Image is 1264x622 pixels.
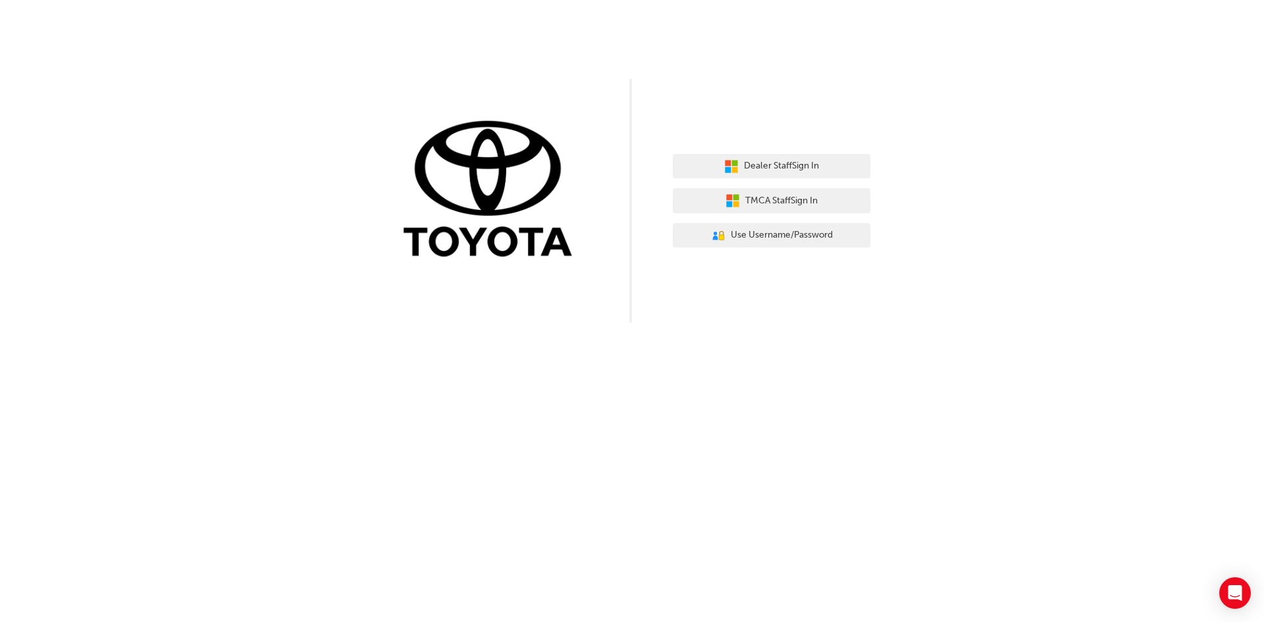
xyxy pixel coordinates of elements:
[394,118,591,263] img: Trak
[731,228,833,243] span: Use Username/Password
[744,159,819,174] span: Dealer Staff Sign In
[745,194,818,209] span: TMCA Staff Sign In
[673,188,870,213] button: TMCA StaffSign In
[673,223,870,248] button: Use Username/Password
[1219,577,1251,609] div: Open Intercom Messenger
[673,154,870,179] button: Dealer StaffSign In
